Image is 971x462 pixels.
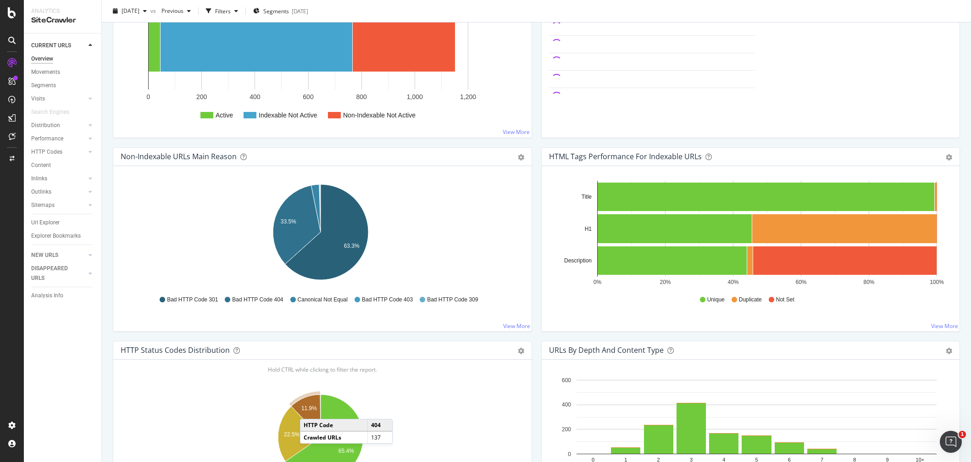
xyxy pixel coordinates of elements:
div: Url Explorer [31,218,60,228]
a: Inlinks [31,174,86,184]
div: [DATE] [292,7,308,15]
span: 2025 Aug. 16th [122,7,139,15]
td: 404 [367,419,392,431]
text: Non-Indexable Not Active [343,111,416,119]
text: Title [581,194,592,200]
div: Search Engines [31,107,69,117]
a: Outlinks [31,187,86,197]
a: View More [503,322,530,330]
text: 800 [356,93,367,100]
a: Url Explorer [31,218,95,228]
text: Description [564,257,591,264]
a: Search Engines [31,107,78,117]
div: SiteCrawler [31,15,94,26]
text: 33.5% [281,218,296,225]
span: Bad HTTP Code 403 [362,296,413,304]
text: 100% [930,279,944,285]
a: Sitemaps [31,200,86,210]
span: Segments [263,7,289,15]
td: 137 [367,431,392,443]
div: HTTP Codes [31,147,62,157]
a: Content [31,161,95,170]
div: Filters [215,7,231,15]
a: CURRENT URLS [31,41,86,50]
a: Visits [31,94,86,104]
text: 40% [727,279,738,285]
a: HTTP Codes [31,147,86,157]
button: [DATE] [109,4,150,18]
a: Distribution [31,121,86,130]
text: H1 [584,226,592,232]
div: Analysis Info [31,291,63,301]
div: Visits [31,94,45,104]
text: 200 [561,426,571,433]
text: 0 [568,451,571,457]
div: CURRENT URLS [31,41,71,50]
text: 1,000 [407,93,423,100]
svg: A chart. [121,181,521,287]
span: 1 [959,431,966,438]
text: 22.5% [284,431,300,438]
span: Bad HTTP Code 309 [427,296,478,304]
div: gear [518,348,524,354]
div: HTTP Status Codes Distribution [121,345,230,355]
text: 65.4% [338,448,354,454]
text: 11.9% [301,405,317,412]
text: 600 [561,377,571,384]
span: Unique [707,296,725,304]
a: Segments [31,81,95,90]
iframe: Intercom live chat [940,431,962,453]
div: gear [518,154,524,161]
span: vs [150,7,158,15]
text: 200 [196,93,207,100]
button: Filters [202,4,242,18]
text: 63.3% [344,243,360,249]
text: 0 [147,93,150,100]
a: Overview [31,54,95,64]
text: 1,200 [460,93,476,100]
div: gear [946,348,952,354]
svg: A chart. [549,181,949,287]
div: Explorer Bookmarks [31,231,81,241]
text: 0% [593,279,601,285]
div: HTML Tags Performance for Indexable URLs [549,152,702,161]
text: 60% [795,279,806,285]
div: Non-Indexable URLs Main Reason [121,152,237,161]
text: 20% [660,279,671,285]
text: Active [216,111,233,119]
div: DISAPPEARED URLS [31,264,78,283]
a: Analysis Info [31,291,95,301]
span: Bad HTTP Code 404 [232,296,283,304]
button: Segments[DATE] [250,4,312,18]
div: Overview [31,54,53,64]
a: Performance [31,134,86,144]
div: Sitemaps [31,200,55,210]
div: gear [946,154,952,161]
a: View More [503,128,530,136]
text: 400 [561,401,571,408]
div: Distribution [31,121,60,130]
a: Movements [31,67,95,77]
text: 600 [303,93,314,100]
div: NEW URLS [31,250,58,260]
td: HTTP Code [300,419,367,431]
a: DISAPPEARED URLS [31,264,86,283]
span: Canonical Not Equal [298,296,348,304]
td: Crawled URLs [300,431,367,443]
text: Indexable Not Active [259,111,317,119]
div: Analytics [31,7,94,15]
div: Movements [31,67,60,77]
span: Previous [158,7,183,15]
div: URLs by Depth and Content Type [549,345,664,355]
span: Bad HTTP Code 301 [167,296,218,304]
a: View More [931,322,958,330]
a: Explorer Bookmarks [31,231,95,241]
button: Previous [158,4,194,18]
a: NEW URLS [31,250,86,260]
div: Outlinks [31,187,51,197]
div: Segments [31,81,56,90]
span: Duplicate [739,296,762,304]
div: Performance [31,134,63,144]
